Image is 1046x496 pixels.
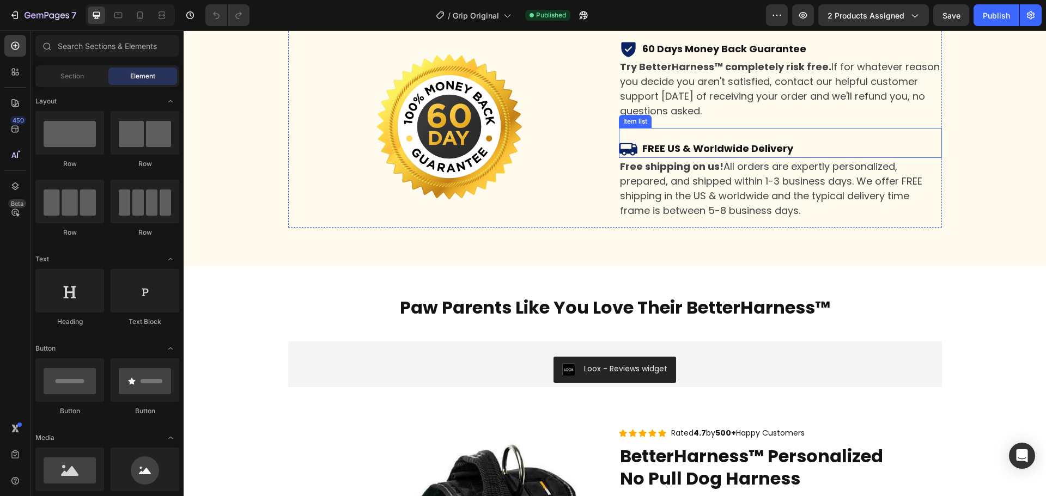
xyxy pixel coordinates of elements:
[437,86,466,96] div: Item list
[379,333,392,346] img: loox.png
[35,406,104,416] div: Button
[162,340,179,357] span: Toggle open
[370,326,492,352] button: Loox - Reviews widget
[35,254,49,264] span: Text
[488,396,621,409] p: Rated by Happy Customers
[1009,443,1035,469] div: Open Intercom Messenger
[448,10,451,21] span: /
[818,4,929,26] button: 2 products assigned
[436,128,757,187] p: All orders are expertly personalized, prepared, and shipped within 1-3 business days. We offer FR...
[942,11,960,20] span: Save
[162,429,179,446] span: Toggle open
[828,10,904,21] span: 2 products assigned
[459,111,610,125] p: FREE US & Worldwide Delivery
[4,4,81,26] button: 7
[536,10,566,20] span: Published
[35,433,54,443] span: Media
[400,333,484,344] div: Loox - Reviews widget
[436,414,757,437] p: BetterHarness™ Personalized
[184,30,1046,496] iframe: Design area
[35,228,104,237] div: Row
[130,71,155,81] span: Element
[205,4,250,26] div: Undo/Redo
[35,96,57,106] span: Layout
[111,406,179,416] div: Button
[436,129,540,143] strong: Free shipping on us!
[35,159,104,169] div: Row
[111,228,179,237] div: Row
[974,4,1019,26] button: Publish
[933,4,969,26] button: Save
[436,437,757,460] p: No Pull Dog Harness
[453,10,499,21] span: Grip Original
[60,71,84,81] span: Section
[8,199,26,208] div: Beta
[105,265,758,289] h2: Paw Parents Like You Love Their BetterHarness™
[162,93,179,110] span: Toggle open
[10,116,26,125] div: 450
[71,9,76,22] p: 7
[35,344,56,353] span: Button
[35,35,179,57] input: Search Sections & Elements
[162,250,179,268] span: Toggle open
[35,317,104,327] div: Heading
[983,10,1010,21] div: Publish
[111,317,179,327] div: Text Block
[510,397,522,408] strong: 4.7
[111,159,179,169] div: Row
[532,397,552,408] strong: 500+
